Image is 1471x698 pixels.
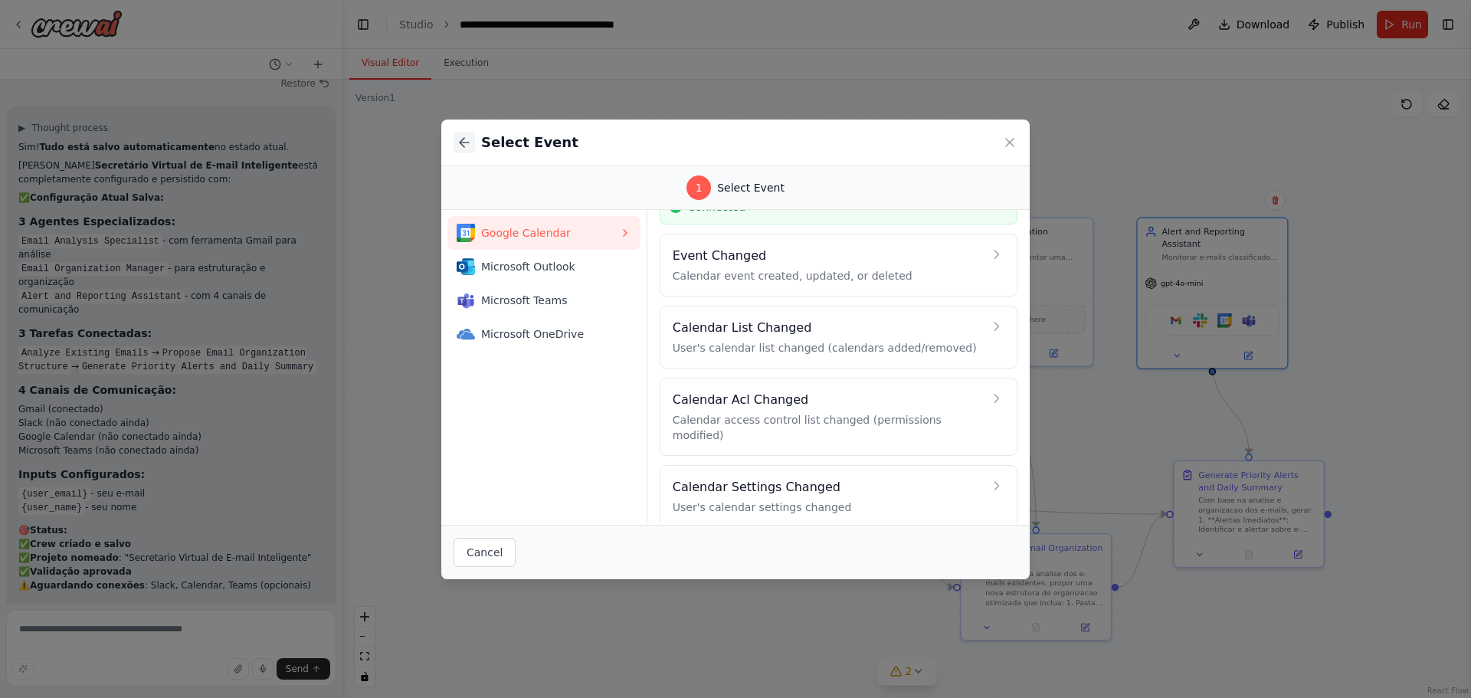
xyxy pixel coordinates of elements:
span: Microsoft OneDrive [481,326,619,342]
span: Microsoft Outlook [481,259,619,274]
span: Select Event [717,180,785,195]
button: Microsoft OneDriveMicrosoft OneDrive [447,317,640,351]
p: Calendar event created, updated, or deleted [673,268,983,283]
h4: Event Changed [673,247,983,265]
img: Microsoft Teams [457,291,475,310]
img: Google Calendar [457,224,475,242]
button: Cancel [454,538,516,567]
img: Microsoft OneDrive [457,325,475,343]
h4: Calendar Settings Changed [673,478,983,496]
h4: Calendar Acl Changed [673,391,983,409]
span: Google Calendar [481,225,619,241]
button: Calendar Acl ChangedCalendar access control list changed (permissions modified) [660,378,1017,456]
h2: Select Event [481,132,578,153]
button: Calendar Settings ChangedUser's calendar settings changed [660,465,1017,528]
button: Microsoft TeamsMicrosoft Teams [447,283,640,317]
button: Microsoft OutlookMicrosoft Outlook [447,250,640,283]
button: Google CalendarGoogle Calendar [447,216,640,250]
h4: Calendar List Changed [673,319,983,337]
p: User's calendar settings changed [673,500,983,515]
div: 1 [686,175,711,200]
button: Event ChangedCalendar event created, updated, or deleted [660,234,1017,297]
p: Calendar access control list changed (permissions modified) [673,412,983,443]
p: User's calendar list changed (calendars added/removed) [673,340,983,356]
img: Microsoft Outlook [457,257,475,276]
span: Microsoft Teams [481,293,619,308]
button: Calendar List ChangedUser's calendar list changed (calendars added/removed) [660,306,1017,369]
